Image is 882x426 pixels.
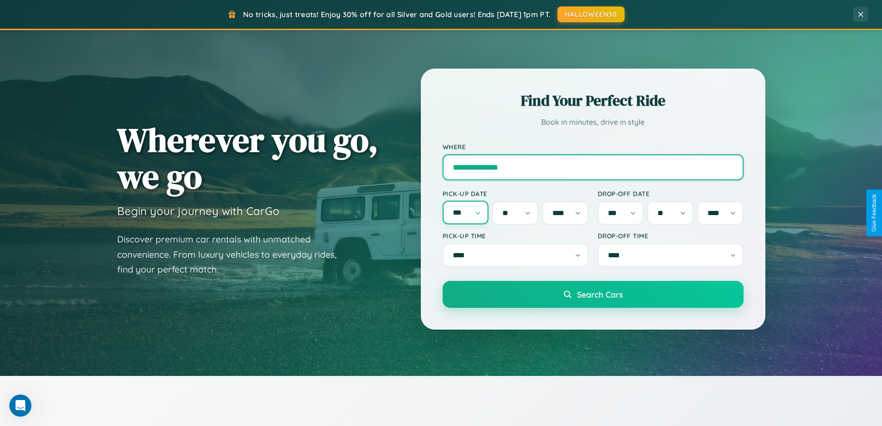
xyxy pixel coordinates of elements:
[117,204,280,218] h3: Begin your journey with CarGo
[443,90,744,111] h2: Find Your Perfect Ride
[443,115,744,129] p: Book in minutes, drive in style
[117,121,378,195] h1: Wherever you go, we go
[598,190,744,197] label: Drop-off Date
[871,194,877,232] div: Give Feedback
[443,232,588,240] label: Pick-up Time
[443,281,744,308] button: Search Cars
[443,143,744,151] label: Where
[443,190,588,197] label: Pick-up Date
[117,232,349,277] p: Discover premium car rentals with unmatched convenience. From luxury vehicles to everyday rides, ...
[9,394,31,417] iframe: Intercom live chat
[557,6,625,22] button: HALLOWEEN30
[577,289,623,299] span: Search Cars
[243,10,550,19] span: No tricks, just treats! Enjoy 30% off for all Silver and Gold users! Ends [DATE] 1pm PT.
[598,232,744,240] label: Drop-off Time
